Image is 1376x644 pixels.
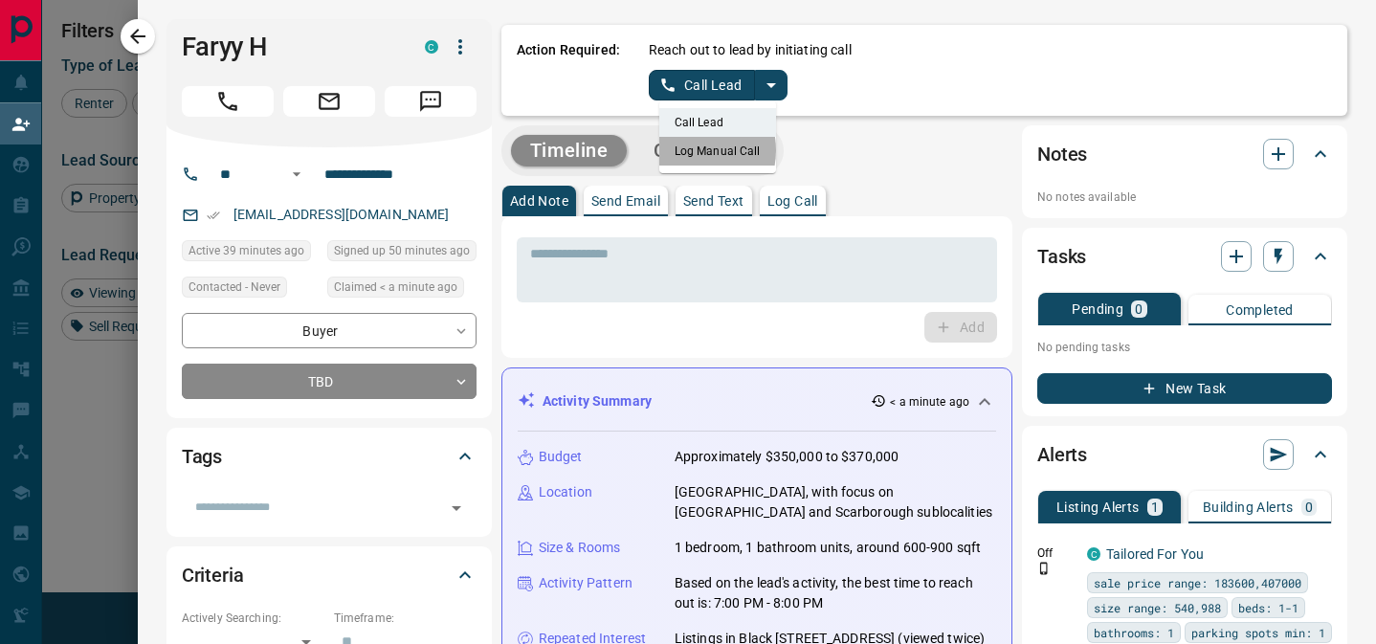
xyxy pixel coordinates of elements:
h2: Alerts [1037,439,1087,470]
h1: Faryy H [182,32,396,62]
button: Call Lead [649,70,755,100]
p: Timeframe: [334,610,477,627]
button: Campaigns [634,135,773,167]
div: condos.ca [1087,547,1100,561]
p: Size & Rooms [539,538,621,558]
div: Fri Sep 12 2025 [327,240,477,267]
span: Call [182,86,274,117]
p: Approximately $350,000 to $370,000 [675,447,899,467]
a: [EMAIL_ADDRESS][DOMAIN_NAME] [233,207,450,222]
svg: Push Notification Only [1037,562,1051,575]
p: Budget [539,447,583,467]
span: Email [283,86,375,117]
p: Send Text [683,194,744,208]
div: split button [649,70,788,100]
p: Completed [1226,303,1294,317]
li: Log Manual Call [659,137,776,166]
span: Claimed < a minute ago [334,278,457,297]
span: Message [385,86,477,117]
div: Buyer [182,313,477,348]
span: Signed up 50 minutes ago [334,241,470,260]
div: Tasks [1037,233,1332,279]
p: No pending tasks [1037,333,1332,362]
button: Open [443,495,470,522]
button: Timeline [511,135,628,167]
h2: Notes [1037,139,1087,169]
span: size range: 540,988 [1094,598,1221,617]
p: 0 [1305,500,1313,514]
p: Add Note [510,194,568,208]
h2: Tasks [1037,241,1086,272]
span: parking spots min: 1 [1191,623,1325,642]
h2: Tags [182,441,222,472]
div: Alerts [1037,432,1332,477]
svg: Email Verified [207,209,220,222]
p: [GEOGRAPHIC_DATA], with focus on [GEOGRAPHIC_DATA] and Scarborough sublocalities [675,482,996,522]
span: sale price range: 183600,407000 [1094,573,1301,592]
span: bathrooms: 1 [1094,623,1174,642]
div: Tags [182,433,477,479]
p: No notes available [1037,189,1332,206]
span: Active 39 minutes ago [189,241,304,260]
button: Open [285,163,308,186]
div: Criteria [182,552,477,598]
div: Fri Sep 12 2025 [327,277,477,303]
p: Location [539,482,592,502]
div: condos.ca [425,40,438,54]
p: Activity Summary [543,391,652,411]
p: Log Call [767,194,818,208]
p: Reach out to lead by initiating call [649,40,852,60]
p: Based on the lead's activity, the best time to reach out is: 7:00 PM - 8:00 PM [675,573,996,613]
div: TBD [182,364,477,399]
p: < a minute ago [890,393,969,411]
span: beds: 1-1 [1238,598,1298,617]
p: 1 [1151,500,1159,514]
p: Building Alerts [1203,500,1294,514]
span: Contacted - Never [189,278,280,297]
p: Send Email [591,194,660,208]
a: Tailored For You [1106,546,1204,562]
li: Call Lead [659,108,776,137]
p: Listing Alerts [1056,500,1140,514]
p: 1 bedroom, 1 bathroom units, around 600-900 sqft [675,538,981,558]
p: Activity Pattern [539,573,633,593]
p: Actively Searching: [182,610,324,627]
div: Activity Summary< a minute ago [518,384,996,419]
button: New Task [1037,373,1332,404]
h2: Criteria [182,560,244,590]
p: 0 [1135,302,1143,316]
div: Fri Sep 12 2025 [182,240,318,267]
div: Notes [1037,131,1332,177]
p: Off [1037,544,1076,562]
p: Pending [1072,302,1123,316]
p: Action Required: [517,40,620,100]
